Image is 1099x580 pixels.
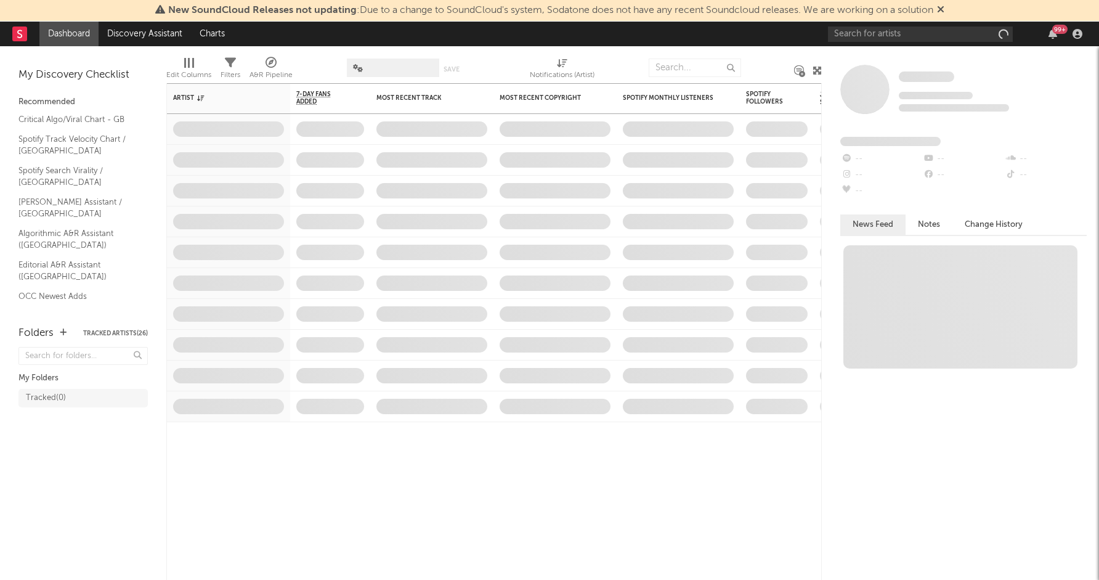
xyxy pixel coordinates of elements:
div: Notifications (Artist) [530,52,594,88]
div: Artist [173,94,266,102]
a: Spotify Track Velocity Chart / [GEOGRAPHIC_DATA] [18,133,136,158]
input: Search for folders... [18,347,148,365]
span: New SoundCloud Releases not updating [168,6,357,15]
span: : Due to a change to SoundCloud's system, Sodatone does not have any recent Soundcloud releases. ... [168,6,933,15]
div: My Folders [18,371,148,386]
div: -- [1005,167,1087,183]
a: Critical Algo/Viral Chart - GB [18,113,136,126]
a: Dashboard [39,22,99,46]
a: [PERSON_NAME] Assistant / [GEOGRAPHIC_DATA] [18,195,136,221]
a: Algorithmic A&R Assistant ([GEOGRAPHIC_DATA]) [18,227,136,252]
div: Recommended [18,95,148,110]
button: 99+ [1048,29,1057,39]
a: Some Artist [899,71,954,83]
span: Some Artist [899,71,954,82]
span: Dismiss [937,6,944,15]
div: -- [840,183,922,199]
div: Notifications (Artist) [530,68,594,83]
div: Edit Columns [166,68,211,83]
div: -- [922,167,1004,183]
a: Discovery Assistant [99,22,191,46]
span: Tracking Since: [DATE] [899,92,973,99]
div: Filters [221,52,240,88]
button: News Feed [840,214,906,235]
div: Jump Score [820,91,851,106]
div: -- [840,167,922,183]
button: Save [444,66,460,73]
div: A&R Pipeline [249,68,293,83]
button: Tracked Artists(26) [83,330,148,337]
span: Fans Added by Platform [840,137,941,146]
div: 99 + [1052,25,1068,34]
div: My Discovery Checklist [18,68,148,83]
a: Charts [191,22,233,46]
div: -- [840,151,922,167]
button: Change History [952,214,1035,235]
a: Tracked(0) [18,389,148,407]
div: Spotify Followers [746,91,789,105]
div: Filters [221,68,240,83]
div: Most Recent Copyright [500,94,592,102]
span: 0 fans last week [899,104,1009,112]
div: Most Recent Track [376,94,469,102]
div: -- [922,151,1004,167]
div: Spotify Monthly Listeners [623,94,715,102]
div: Tracked ( 0 ) [26,391,66,406]
div: -- [1005,151,1087,167]
input: Search... [649,59,741,77]
a: Spotify Search Virality / [GEOGRAPHIC_DATA] [18,164,136,189]
div: Folders [18,326,54,341]
input: Search for artists [828,27,1013,42]
a: OCC Newest Adds [18,290,136,303]
a: Editorial A&R Assistant ([GEOGRAPHIC_DATA]) [18,258,136,284]
button: Notes [906,214,952,235]
div: Edit Columns [166,52,211,88]
span: 7-Day Fans Added [296,91,346,105]
div: A&R Pipeline [249,52,293,88]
